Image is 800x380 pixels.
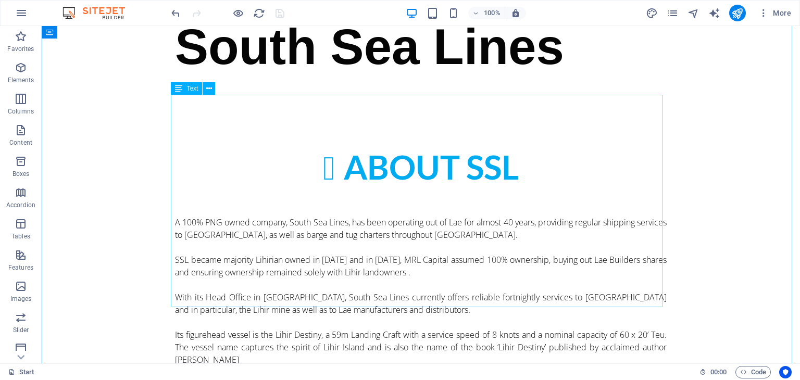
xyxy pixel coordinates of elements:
p: Tables [11,232,30,240]
i: On resize automatically adjust zoom level to fit chosen device. [511,8,520,18]
p: Accordion [6,201,35,209]
button: Usercentrics [779,366,792,378]
p: Elements [8,76,34,84]
p: Content [9,138,32,147]
img: Editor Logo [60,7,138,19]
i: Design (Ctrl+Alt+Y) [646,7,658,19]
span: Text [186,85,198,92]
span: 00 00 [710,366,727,378]
h6: 100% [484,7,501,19]
button: 100% [468,7,505,19]
span: Code [740,366,766,378]
i: Pages (Ctrl+Alt+S) [667,7,679,19]
button: design [646,7,658,19]
button: More [754,5,795,21]
button: text_generator [708,7,721,19]
i: AI Writer [708,7,720,19]
i: Undo: Change text (Ctrl+Z) [170,7,182,19]
a: Click to cancel selection. Double-click to open Pages [8,366,34,378]
i: Reload page [253,7,265,19]
button: pages [667,7,679,19]
p: Slider [13,326,29,334]
i: Navigator [687,7,699,19]
p: Boxes [12,170,30,178]
button: publish [729,5,746,21]
button: navigator [687,7,700,19]
i: Publish [731,7,743,19]
p: Columns [8,107,34,116]
span: More [758,8,791,18]
p: Favorites [7,45,34,53]
button: reload [253,7,265,19]
span: : [718,368,719,376]
p: Features [8,263,33,272]
button: Code [735,366,771,378]
p: Images [10,295,32,303]
button: undo [169,7,182,19]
